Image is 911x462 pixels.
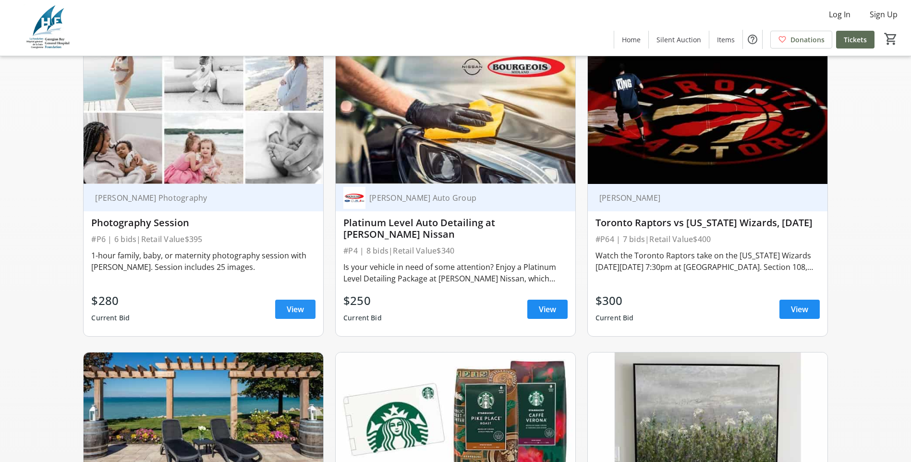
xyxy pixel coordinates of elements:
[91,309,130,327] div: Current Bid
[91,292,130,309] div: $280
[343,187,365,209] img: Bourgeois Auto Group
[595,250,820,273] div: Watch the Toronto Raptors take on the [US_STATE] Wizards [DATE][DATE] 7:30pm at [GEOGRAPHIC_DATA]...
[365,193,556,203] div: [PERSON_NAME] Auto Group
[656,35,701,45] span: Silent Auction
[343,309,382,327] div: Current Bid
[588,49,827,184] img: Toronto Raptors vs Washington Wizards, November 21
[844,35,867,45] span: Tickets
[6,4,91,52] img: Georgian Bay General Hospital Foundation's Logo
[614,31,648,49] a: Home
[836,31,875,49] a: Tickets
[595,217,820,229] div: Toronto Raptors vs [US_STATE] Wizards, [DATE]
[539,304,556,315] span: View
[709,31,742,49] a: Items
[91,232,316,246] div: #P6 | 6 bids | Retail Value $395
[91,217,316,229] div: Photography Session
[275,300,316,319] a: View
[821,7,858,22] button: Log In
[791,304,808,315] span: View
[336,49,575,184] img: Platinum Level Auto Detailing at Bourgeois Nissan
[595,309,634,327] div: Current Bid
[882,30,899,48] button: Cart
[343,261,568,284] div: Is your vehicle in need of some attention? Enjoy a Platinum Level Detailing Package at [PERSON_NA...
[343,292,382,309] div: $250
[779,300,820,319] a: View
[870,9,898,20] span: Sign Up
[770,31,832,49] a: Donations
[649,31,709,49] a: Silent Auction
[91,250,316,273] div: 1-hour family, baby, or maternity photography session with [PERSON_NAME]. Session includes 25 ima...
[527,300,568,319] a: View
[622,35,641,45] span: Home
[91,193,304,203] div: [PERSON_NAME] Photography
[287,304,304,315] span: View
[717,35,735,45] span: Items
[343,217,568,240] div: Platinum Level Auto Detailing at [PERSON_NAME] Nissan
[790,35,825,45] span: Donations
[595,193,808,203] div: [PERSON_NAME]
[829,9,850,20] span: Log In
[84,49,323,184] img: Photography Session
[595,232,820,246] div: #P64 | 7 bids | Retail Value $400
[862,7,905,22] button: Sign Up
[343,244,568,257] div: #P4 | 8 bids | Retail Value $340
[595,292,634,309] div: $300
[743,30,762,49] button: Help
